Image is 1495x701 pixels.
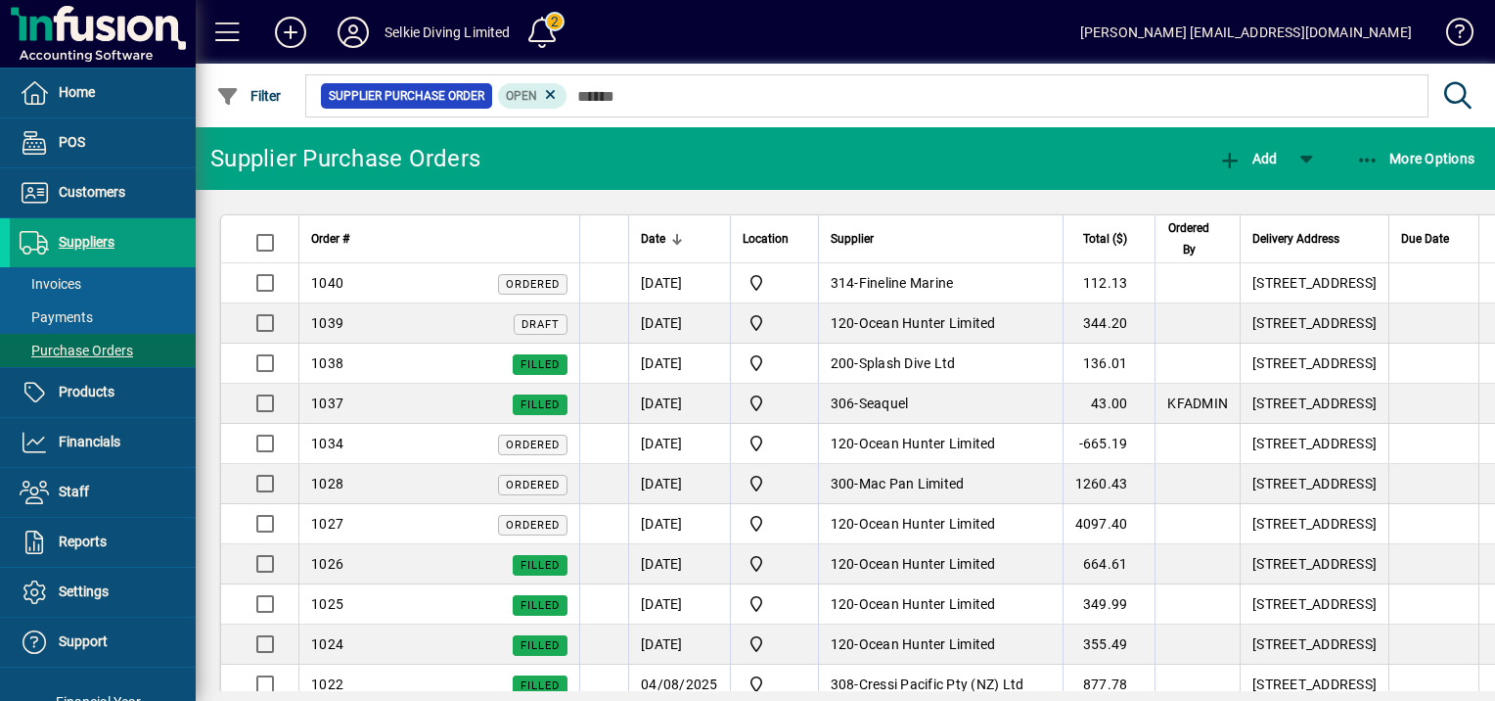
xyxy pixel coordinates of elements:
[641,228,665,250] span: Date
[831,556,855,572] span: 120
[818,625,1063,665] td: -
[1063,304,1155,344] td: 344.20
[20,276,81,292] span: Invoices
[1213,141,1282,176] button: Add
[818,504,1063,544] td: -
[521,358,560,371] span: Filled
[1063,504,1155,544] td: 4097.40
[743,673,806,696] span: Shop
[1351,141,1480,176] button: More Options
[1431,4,1471,68] a: Knowledge Base
[1063,384,1155,424] td: 43.00
[259,15,322,50] button: Add
[1063,544,1155,584] td: 664.61
[59,584,109,599] span: Settings
[743,311,806,335] span: Shop
[506,89,537,103] span: Open
[311,596,343,612] span: 1025
[59,134,85,150] span: POS
[818,424,1063,464] td: -
[1167,217,1210,260] span: Ordered By
[831,476,855,491] span: 300
[59,84,95,100] span: Home
[1401,228,1467,250] div: Due Date
[10,418,196,467] a: Financials
[311,476,343,491] span: 1028
[859,476,965,491] span: Mac Pan Limited
[10,168,196,217] a: Customers
[521,398,560,411] span: Filled
[59,434,120,449] span: Financials
[1167,217,1228,260] div: Ordered By
[818,263,1063,304] td: -
[1218,151,1277,166] span: Add
[1075,228,1146,250] div: Total ($)
[498,83,567,109] mat-chip: Completion Status: Open
[10,118,196,167] a: POS
[641,228,718,250] div: Date
[311,275,343,291] span: 1040
[10,518,196,567] a: Reports
[1240,625,1388,665] td: [STREET_ADDRESS]
[1063,625,1155,665] td: 355.49
[628,263,730,304] td: [DATE]
[743,271,806,295] span: Shop
[10,568,196,617] a: Settings
[1240,424,1388,464] td: [STREET_ADDRESS]
[628,584,730,625] td: [DATE]
[859,596,996,612] span: Ocean Hunter Limited
[506,439,560,451] span: Ordered
[743,228,789,250] span: Location
[506,519,560,532] span: Ordered
[1240,384,1388,424] td: [STREET_ADDRESS]
[818,304,1063,344] td: -
[311,228,567,250] div: Order #
[10,618,196,667] a: Support
[1240,304,1388,344] td: [STREET_ADDRESS]
[1083,228,1127,250] span: Total ($)
[818,584,1063,625] td: -
[628,625,730,665] td: [DATE]
[831,596,855,612] span: 120
[743,228,806,250] div: Location
[818,344,1063,384] td: -
[628,344,730,384] td: [DATE]
[1240,544,1388,584] td: [STREET_ADDRESS]
[818,384,1063,424] td: -
[628,464,730,504] td: [DATE]
[818,464,1063,504] td: -
[1167,396,1228,411] span: KFADMIN
[311,556,343,572] span: 1026
[311,355,343,371] span: 1038
[831,636,855,652] span: 120
[831,516,855,532] span: 120
[831,228,874,250] span: Supplier
[859,396,909,411] span: Seaquel
[521,559,560,572] span: Filled
[859,275,954,291] span: Fineline Marine
[628,384,730,424] td: [DATE]
[831,355,855,371] span: 200
[1252,228,1339,250] span: Delivery Address
[59,484,89,499] span: Staff
[322,15,385,50] button: Profile
[20,309,93,325] span: Payments
[1240,504,1388,544] td: [STREET_ADDRESS]
[506,278,560,291] span: Ordered
[521,639,560,652] span: Filled
[10,468,196,517] a: Staff
[311,315,343,331] span: 1039
[859,355,956,371] span: Splash Dive Ltd
[1063,263,1155,304] td: 112.13
[311,516,343,532] span: 1027
[831,396,855,411] span: 306
[1080,17,1412,48] div: [PERSON_NAME] [EMAIL_ADDRESS][DOMAIN_NAME]
[831,228,1051,250] div: Supplier
[311,228,349,250] span: Order #
[859,677,1024,692] span: Cressi Pacific Pty (NZ) Ltd
[743,592,806,616] span: Shop
[59,633,108,649] span: Support
[818,544,1063,584] td: -
[831,436,855,451] span: 120
[10,334,196,367] a: Purchase Orders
